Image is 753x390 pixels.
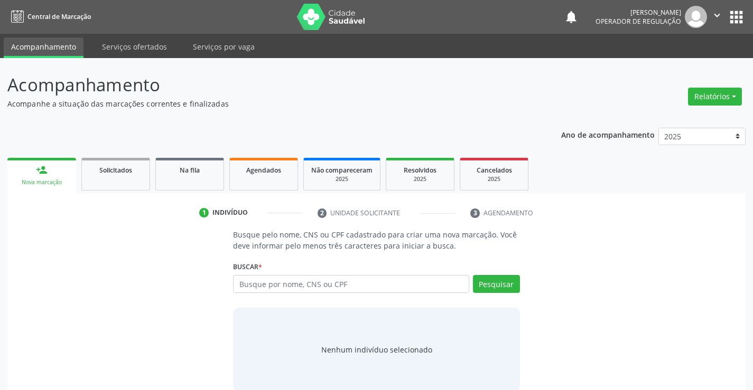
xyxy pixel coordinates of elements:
[212,208,248,217] div: Indivíduo
[36,164,48,176] div: person_add
[685,6,707,28] img: img
[711,9,723,21] i: 
[4,37,83,58] a: Acompanhamento
[564,9,579,24] button: notifications
[311,166,373,175] span: Não compareceram
[477,166,512,175] span: Cancelados
[707,6,727,28] button: 
[7,8,91,25] a: Central de Marcação
[404,166,436,175] span: Resolvidos
[15,178,69,186] div: Nova marcação
[246,166,281,175] span: Agendados
[180,166,200,175] span: Na fila
[199,208,209,217] div: 1
[95,37,174,56] a: Serviços ofertados
[185,37,262,56] a: Serviços por vaga
[311,175,373,183] div: 2025
[99,166,132,175] span: Solicitados
[321,344,432,355] div: Nenhum indivíduo selecionado
[233,275,469,293] input: Busque por nome, CNS ou CPF
[473,275,520,293] button: Pesquisar
[394,175,447,183] div: 2025
[596,8,681,17] div: [PERSON_NAME]
[561,128,655,141] p: Ano de acompanhamento
[233,259,262,275] label: Buscar
[468,175,520,183] div: 2025
[7,98,524,109] p: Acompanhe a situação das marcações correntes e finalizadas
[688,88,742,106] button: Relatórios
[233,229,519,251] p: Busque pelo nome, CNS ou CPF cadastrado para criar uma nova marcação. Você deve informar pelo men...
[596,17,681,26] span: Operador de regulação
[27,12,91,21] span: Central de Marcação
[727,8,746,26] button: apps
[7,72,524,98] p: Acompanhamento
